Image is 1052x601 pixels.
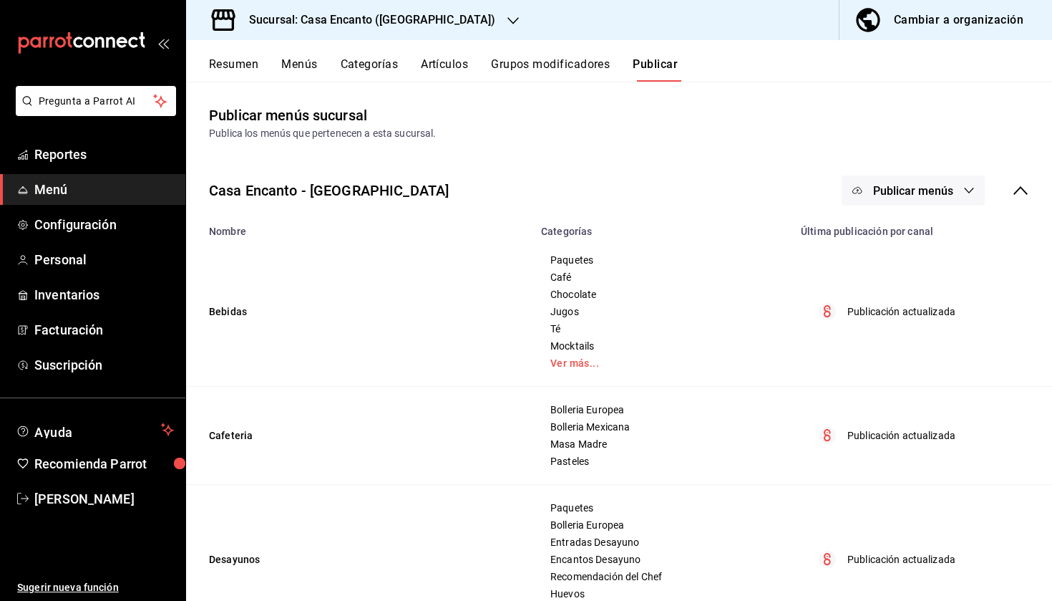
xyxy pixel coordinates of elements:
[186,387,532,485] td: Cafeteria
[34,215,174,234] span: Configuración
[341,57,399,82] button: Categorías
[842,176,985,206] button: Publicar menús
[34,285,174,304] span: Inventarios
[550,537,774,547] span: Entradas Desayuno
[238,11,496,29] h3: Sucursal: Casa Encanto ([GEOGRAPHIC_DATA])
[34,320,174,340] span: Facturación
[873,184,953,198] span: Publicar menús
[847,428,955,443] p: Publicación actualizada
[550,341,774,351] span: Mocktails
[209,57,1052,82] div: navigation tabs
[550,572,774,582] span: Recomendación del Chef
[550,324,774,334] span: Té
[532,217,792,237] th: Categorías
[16,86,176,116] button: Pregunta a Parrot AI
[39,94,154,109] span: Pregunta a Parrot AI
[186,217,532,237] th: Nombre
[550,439,774,449] span: Masa Madre
[209,126,1029,141] div: Publica los menús que pertenecen a esta sucursal.
[491,57,610,82] button: Grupos modificadores
[550,589,774,599] span: Huevos
[34,180,174,199] span: Menú
[633,57,678,82] button: Publicar
[894,10,1023,30] div: Cambiar a organización
[847,552,955,567] p: Publicación actualizada
[550,272,774,282] span: Café
[421,57,468,82] button: Artículos
[157,37,169,49] button: open_drawer_menu
[10,104,176,119] a: Pregunta a Parrot AI
[34,421,155,438] span: Ayuda
[209,180,449,201] div: Casa Encanto - [GEOGRAPHIC_DATA]
[550,255,774,265] span: Paquetes
[186,237,532,387] td: Bebidas
[17,580,174,595] span: Sugerir nueva función
[281,57,317,82] button: Menús
[792,217,1052,237] th: Última publicación por canal
[550,307,774,317] span: Jugos
[847,304,955,319] p: Publicación actualizada
[550,422,774,432] span: Bolleria Mexicana
[34,355,174,375] span: Suscripción
[550,358,774,368] a: Ver más...
[550,405,774,415] span: Bolleria Europea
[34,454,174,473] span: Recomienda Parrot
[550,503,774,513] span: Paquetes
[34,145,174,164] span: Reportes
[550,520,774,530] span: Bolleria Europea
[550,554,774,564] span: Encantos Desayuno
[34,250,174,269] span: Personal
[550,456,774,466] span: Pasteles
[550,289,774,299] span: Chocolate
[34,489,174,509] span: [PERSON_NAME]
[209,105,367,126] div: Publicar menús sucursal
[209,57,258,82] button: Resumen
